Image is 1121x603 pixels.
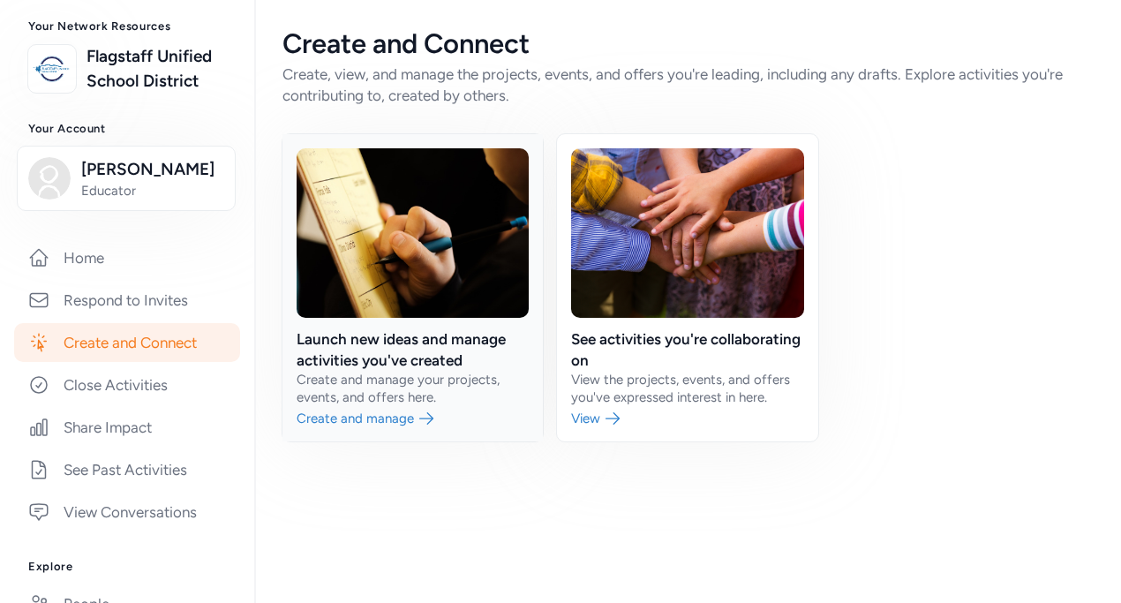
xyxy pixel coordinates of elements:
[14,408,240,447] a: Share Impact
[282,28,1093,60] div: Create and Connect
[14,323,240,362] a: Create and Connect
[14,281,240,320] a: Respond to Invites
[87,44,226,94] a: Flagstaff Unified School District
[28,19,226,34] h3: Your Network Resources
[28,560,226,574] h3: Explore
[14,366,240,404] a: Close Activities
[81,157,224,182] span: [PERSON_NAME]
[14,450,240,489] a: See Past Activities
[28,122,226,136] h3: Your Account
[14,238,240,277] a: Home
[17,146,236,211] button: [PERSON_NAME]Educator
[282,64,1093,106] div: Create, view, and manage the projects, events, and offers you're leading, including any drafts. E...
[14,493,240,531] a: View Conversations
[33,49,71,88] img: logo
[81,182,224,200] span: Educator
